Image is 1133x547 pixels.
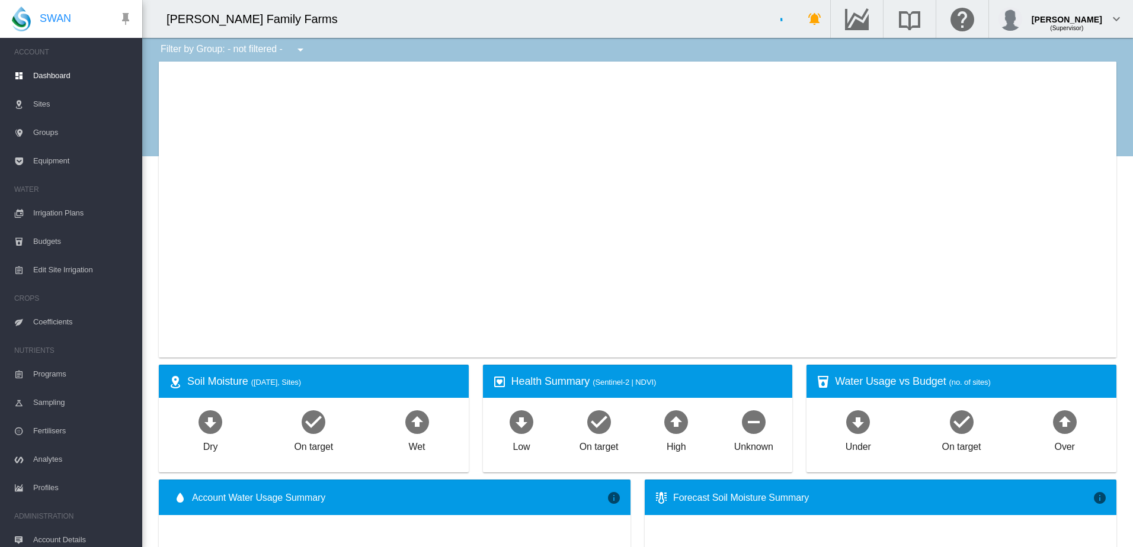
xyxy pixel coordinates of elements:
span: Account Water Usage Summary [192,491,607,504]
span: Analytes [33,445,133,474]
span: ADMINISTRATION [14,507,133,526]
md-icon: icon-checkbox-marked-circle [948,407,976,436]
span: ([DATE], Sites) [251,378,301,387]
span: NUTRIENTS [14,341,133,360]
div: Wet [409,436,425,453]
div: High [667,436,686,453]
md-icon: icon-thermometer-lines [654,491,668,505]
md-icon: icon-chevron-down [1109,12,1124,26]
md-icon: icon-map-marker-radius [168,375,183,389]
md-icon: icon-arrow-down-bold-circle [844,407,872,436]
md-icon: icon-information [1093,491,1107,505]
div: Dry [203,436,218,453]
md-icon: icon-water [173,491,187,505]
span: Sites [33,90,133,118]
md-icon: icon-arrow-up-bold-circle [662,407,690,436]
md-icon: icon-pin [119,12,133,26]
md-icon: icon-checkbox-marked-circle [585,407,613,436]
span: Groups [33,118,133,147]
div: [PERSON_NAME] [1032,9,1102,21]
div: On target [580,436,619,453]
span: (no. of sites) [949,378,991,387]
img: SWAN-Landscape-Logo-Colour-drop.png [12,7,31,31]
span: Sampling [33,388,133,417]
button: icon-bell-ring [803,7,827,31]
md-icon: icon-arrow-up-bold-circle [1051,407,1079,436]
span: WATER [14,180,133,199]
img: profile.jpg [998,7,1022,31]
span: Irrigation Plans [33,199,133,227]
div: On target [942,436,981,453]
div: Unknown [734,436,773,453]
div: Health Summary [511,374,783,389]
span: Edit Site Irrigation [33,256,133,284]
span: Dashboard [33,62,133,90]
span: Profiles [33,474,133,502]
span: Coefficients [33,308,133,336]
md-icon: icon-arrow-up-bold-circle [403,407,431,436]
div: Low [513,436,530,453]
div: Over [1055,436,1075,453]
md-icon: icon-bell-ring [808,12,822,26]
span: Programs [33,360,133,388]
md-icon: Search the knowledge base [895,12,924,26]
md-icon: Click here for help [948,12,977,26]
span: ACCOUNT [14,43,133,62]
md-icon: icon-arrow-down-bold-circle [196,407,225,436]
md-icon: Go to the Data Hub [843,12,871,26]
div: On target [294,436,333,453]
md-icon: icon-cup-water [816,375,830,389]
div: Forecast Soil Moisture Summary [673,491,1093,504]
md-icon: icon-information [607,491,621,505]
div: Under [846,436,871,453]
div: Soil Moisture [187,374,459,389]
div: Filter by Group: - not filtered - [152,38,316,62]
span: SWAN [40,11,71,26]
md-icon: icon-minus-circle [740,407,768,436]
md-icon: icon-menu-down [293,43,308,57]
span: Equipment [33,147,133,175]
md-icon: icon-heart-box-outline [492,375,507,389]
span: (Supervisor) [1050,25,1083,31]
span: Fertilisers [33,417,133,445]
md-icon: icon-checkbox-marked-circle [299,407,328,436]
md-icon: icon-arrow-down-bold-circle [507,407,536,436]
span: CROPS [14,289,133,308]
button: icon-menu-down [289,38,312,62]
span: (Sentinel-2 | NDVI) [593,378,656,387]
span: Budgets [33,227,133,256]
div: Water Usage vs Budget [835,374,1107,389]
div: [PERSON_NAME] Family Farms [167,11,348,27]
